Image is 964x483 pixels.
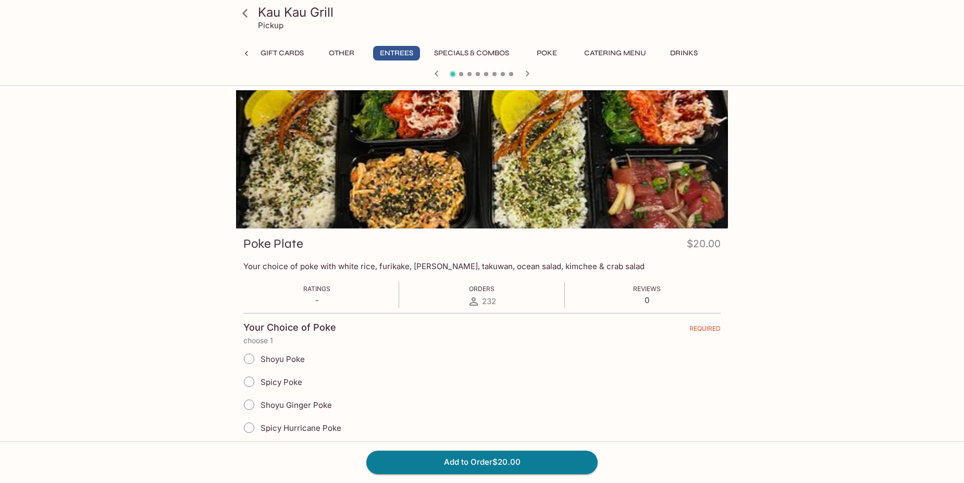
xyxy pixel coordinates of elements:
[523,46,570,61] button: Poke
[243,336,721,345] p: choose 1
[243,322,336,333] h4: Your Choice of Poke
[660,46,707,61] button: Drinks
[261,423,341,433] span: Spicy Hurricane Poke
[255,46,310,61] button: Gift Cards
[261,377,302,387] span: Spicy Poke
[469,285,495,293] span: Orders
[303,295,330,305] p: -
[373,46,420,61] button: Entrees
[428,46,515,61] button: Specials & Combos
[578,46,652,61] button: Catering Menu
[261,354,305,364] span: Shoyu Poke
[258,20,283,30] p: Pickup
[243,261,721,271] p: Your choice of poke with white rice, furikake, [PERSON_NAME], takuwan, ocean salad, kimchee & cra...
[303,285,330,293] span: Ratings
[482,296,496,306] span: 232
[318,46,365,61] button: Other
[689,324,721,336] span: REQUIRED
[261,400,332,410] span: Shoyu Ginger Poke
[366,451,598,474] button: Add to Order$20.00
[633,285,661,293] span: Reviews
[236,90,728,228] div: Poke Plate
[687,236,721,256] h4: $20.00
[243,236,303,252] h3: Poke Plate
[258,4,724,20] h3: Kau Kau Grill
[633,295,661,305] p: 0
